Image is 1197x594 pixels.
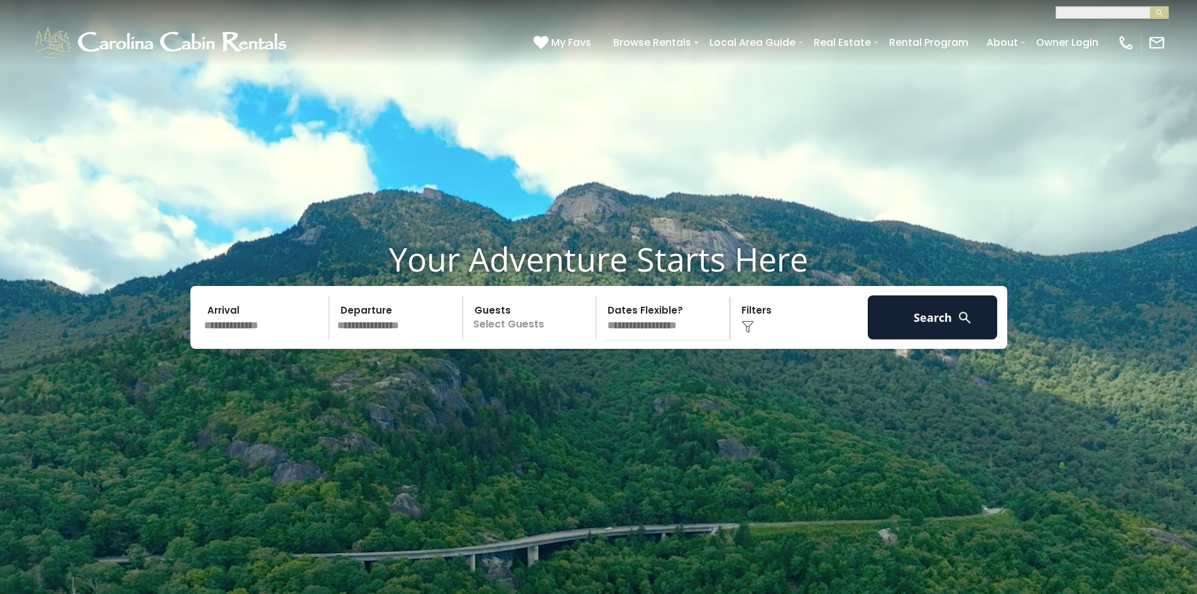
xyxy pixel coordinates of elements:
[9,239,1188,278] h1: Your Adventure Starts Here
[467,295,596,339] p: Select Guests
[980,31,1024,53] a: About
[741,321,754,333] img: filter--v1.png
[31,24,292,62] img: White-1-1-2.png
[533,35,594,51] a: My Favs
[883,31,975,53] a: Rental Program
[607,31,697,53] a: Browse Rentals
[1030,31,1105,53] a: Owner Login
[957,310,973,326] img: search-regular-white.png
[1148,34,1166,52] img: mail-regular-white.png
[868,295,998,339] button: Search
[703,31,802,53] a: Local Area Guide
[551,35,591,50] span: My Favs
[1117,34,1135,52] img: phone-regular-white.png
[807,31,877,53] a: Real Estate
